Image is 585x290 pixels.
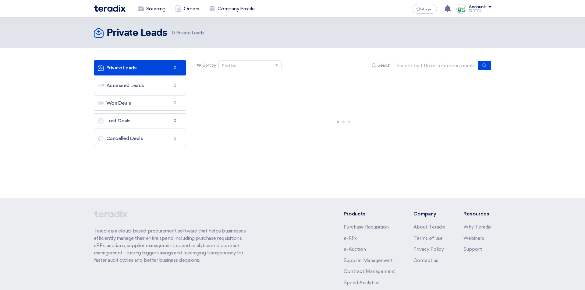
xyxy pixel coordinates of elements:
li: Resources [463,210,491,218]
a: About Teradix [413,224,445,230]
span: 0 [171,118,179,124]
a: Privacy Policy [413,246,444,252]
img: Teradix logo [94,5,126,12]
li: Products [344,210,395,218]
a: Webinars [463,236,484,241]
a: Contact us [413,258,438,263]
a: Contract Management [344,269,395,274]
a: Purchase Requisition [344,224,389,230]
span: Private Leads [172,30,204,37]
img: Screenshot___1727703618088.png [456,4,466,14]
a: Terms of use [413,236,443,241]
a: Private Leads0 [94,60,186,75]
a: Won Deals0 [94,96,186,111]
a: e-RFx [344,236,357,241]
span: 0 [171,82,179,89]
a: Sourcing [133,2,170,16]
span: 0 [171,65,179,71]
li: Company [413,210,445,218]
a: Cancelled Deals0 [94,131,186,146]
div: Sort by [222,63,236,69]
a: Supplier Management [344,258,393,263]
a: Support [463,246,482,252]
p: Teradix is a cloud-based procurement software that helps businesses efficiently manage their enti... [94,227,253,264]
button: العربية [413,4,437,14]
a: e-Auction [344,246,366,252]
input: Search by title or reference number [393,61,478,70]
a: Orders [170,2,204,16]
span: 0 [171,135,179,142]
span: 0 [172,30,175,36]
span: العربية [422,7,433,11]
a: Spend Analytics [344,280,379,285]
div: Account [469,5,486,10]
h2: Private Leads [107,27,167,39]
a: Accessed Leads0 [94,78,186,93]
a: Company Profile [204,2,260,16]
span: Search [378,62,390,68]
a: Why Teradix [463,224,491,230]
span: 0 [171,100,179,106]
span: Sort by [203,62,216,68]
a: Lost Deals0 [94,113,186,128]
div: TAREEQ [469,9,491,13]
